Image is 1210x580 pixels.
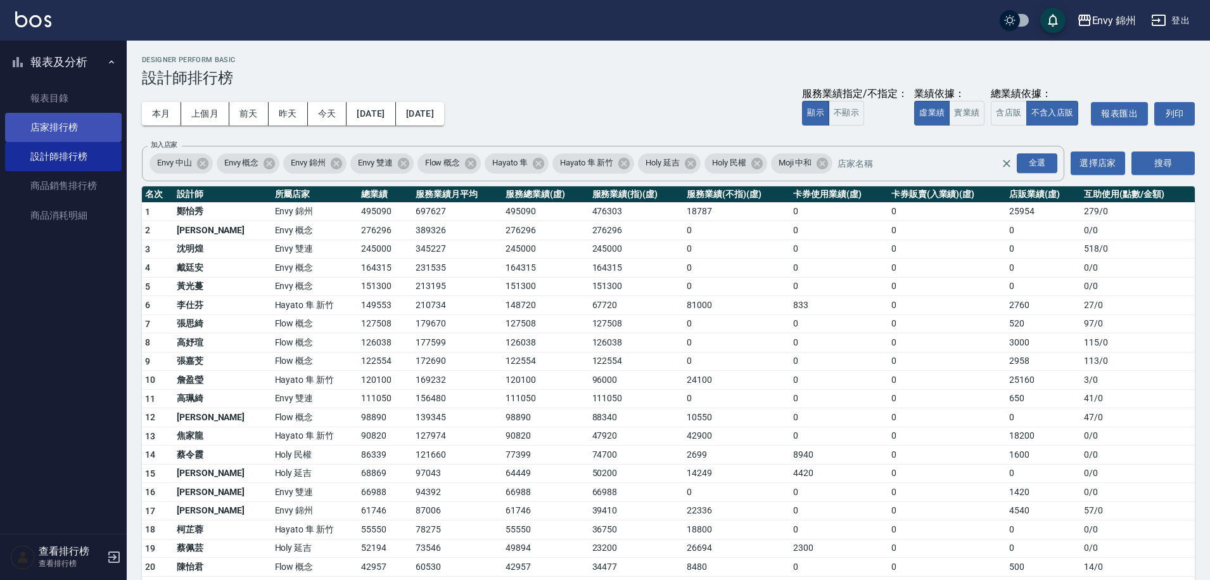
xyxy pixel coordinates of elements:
[174,259,272,278] td: 戴廷安
[412,389,502,408] td: 156480
[412,464,502,483] td: 97043
[358,501,412,520] td: 61746
[174,520,272,539] td: 柯芷蓉
[412,483,502,502] td: 94392
[1006,408,1081,427] td: 0
[589,352,684,371] td: 122554
[502,259,589,278] td: 164315
[790,352,888,371] td: 0
[589,501,684,520] td: 39410
[502,202,589,221] td: 495090
[589,314,684,333] td: 127508
[272,446,358,465] td: Holy 民權
[589,520,684,539] td: 36750
[502,333,589,352] td: 126038
[790,202,888,221] td: 0
[888,186,1006,203] th: 卡券販賣(入業績)(虛)
[888,240,1006,259] td: 0
[888,314,1006,333] td: 0
[684,314,790,333] td: 0
[5,84,122,113] a: 報表目錄
[914,101,950,126] button: 虛業績
[174,483,272,502] td: [PERSON_NAME]
[358,446,412,465] td: 86339
[5,171,122,200] a: 商品銷售排行榜
[790,408,888,427] td: 0
[1131,151,1195,175] button: 搜尋
[358,520,412,539] td: 55550
[684,240,790,259] td: 0
[145,487,156,497] span: 16
[145,244,150,254] span: 3
[142,56,1195,64] h2: Designer Perform Basic
[145,562,156,572] span: 20
[269,102,308,126] button: 昨天
[174,277,272,296] td: 黃光蔓
[834,152,1023,174] input: 店家名稱
[412,259,502,278] td: 231535
[1006,277,1081,296] td: 0
[142,102,181,126] button: 本月
[589,221,684,240] td: 276296
[142,69,1195,87] h3: 設計師排行榜
[272,240,358,259] td: Envy 雙連
[589,427,684,446] td: 47920
[1081,446,1195,465] td: 0 / 0
[358,539,412,558] td: 52194
[174,408,272,427] td: [PERSON_NAME]
[174,539,272,558] td: 蔡佩芸
[1017,153,1057,173] div: 全選
[888,259,1006,278] td: 0
[1146,9,1195,32] button: 登出
[1072,8,1142,34] button: Envy 錦州
[1081,371,1195,390] td: 3 / 0
[1006,446,1081,465] td: 1600
[638,157,687,169] span: Holy 延吉
[684,539,790,558] td: 26694
[1081,277,1195,296] td: 0 / 0
[502,446,589,465] td: 77399
[358,464,412,483] td: 68869
[145,543,156,553] span: 19
[1091,102,1148,126] a: 報表匯出
[888,464,1006,483] td: 0
[174,501,272,520] td: [PERSON_NAME]
[888,427,1006,446] td: 0
[888,501,1006,520] td: 0
[412,202,502,221] td: 697627
[888,483,1006,502] td: 0
[589,408,684,427] td: 88340
[790,221,888,240] td: 0
[151,140,177,150] label: 加入店家
[396,102,444,126] button: [DATE]
[145,468,156,479] span: 15
[1006,427,1081,446] td: 18200
[272,333,358,352] td: Flow 概念
[790,427,888,446] td: 0
[39,545,103,558] h5: 查看排行榜
[684,296,790,315] td: 81000
[790,501,888,520] td: 0
[589,240,684,259] td: 245000
[217,157,267,169] span: Envy 概念
[589,333,684,352] td: 126038
[272,296,358,315] td: Hayato 隼 新竹
[412,221,502,240] td: 389326
[1081,408,1195,427] td: 47 / 0
[802,101,829,126] button: 顯示
[358,483,412,502] td: 66988
[914,87,984,101] div: 業績依據：
[1081,333,1195,352] td: 115 / 0
[1081,259,1195,278] td: 0 / 0
[684,333,790,352] td: 0
[1006,259,1081,278] td: 0
[350,153,414,174] div: Envy 雙連
[771,157,820,169] span: Moji 中和
[502,352,589,371] td: 122554
[412,501,502,520] td: 87006
[684,520,790,539] td: 18800
[358,259,412,278] td: 164315
[1006,352,1081,371] td: 2958
[358,186,412,203] th: 總業績
[145,319,150,329] span: 7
